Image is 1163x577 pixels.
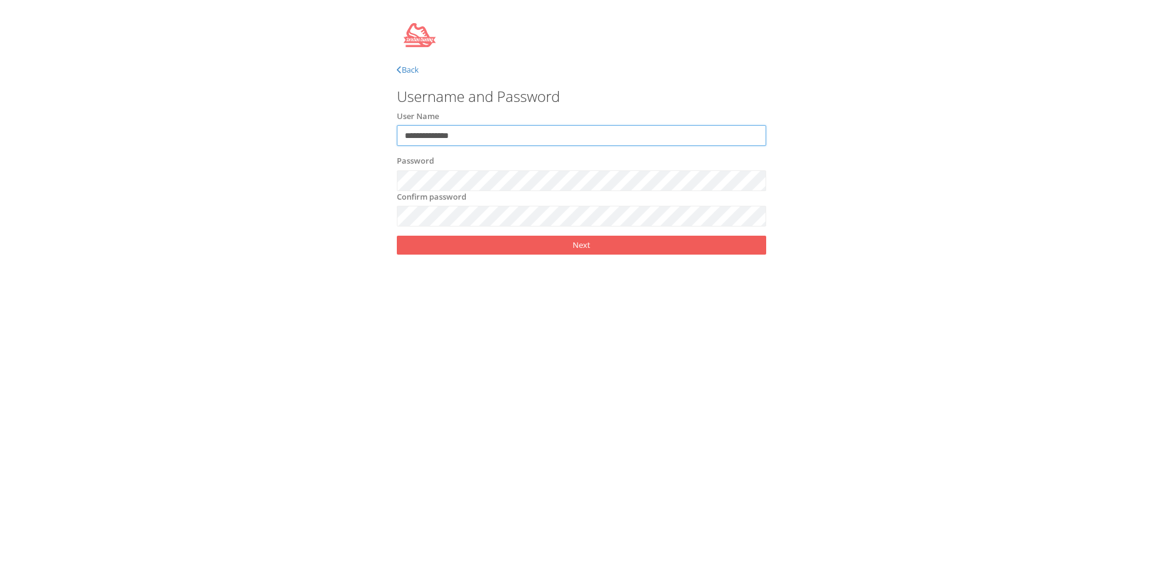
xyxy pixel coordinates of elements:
[397,191,466,203] label: Confirm password
[397,12,443,58] img: SarieSimsCoachingcopy.png
[397,155,434,167] label: Password
[397,89,766,104] h3: Username and Password
[397,236,766,255] a: Next
[397,64,419,75] a: Back
[397,111,439,123] label: User Name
